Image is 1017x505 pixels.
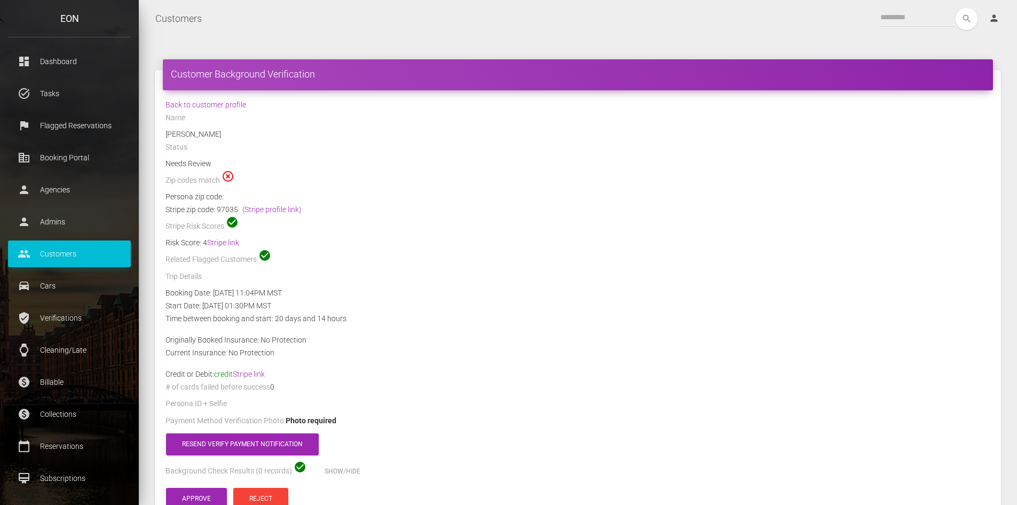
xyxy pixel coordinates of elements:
a: paid Collections [8,401,131,428]
p: Admins [16,214,123,230]
a: people Customers [8,240,131,267]
i: person [989,13,999,24]
label: Persona ID + Selfie [165,399,227,409]
p: Agencies [16,182,123,198]
span: check_circle [226,216,239,229]
span: check_circle [258,249,271,262]
a: card_membership Subscriptions [8,465,131,492]
a: Stripe link [233,370,265,378]
a: Customers [155,5,202,32]
span: check_circle [294,461,306,473]
label: # of cards failed before success [165,382,270,393]
div: Risk Score: 4 [165,236,990,249]
p: Reservations [16,438,123,454]
span: highlight_off [222,170,234,183]
div: Needs Review [157,157,998,170]
p: Collections [16,406,123,422]
div: Credit or Debit: [157,368,998,380]
a: (Stripe profile link) [242,205,302,214]
div: Time between booking and start: 20 days and 14 hours [157,312,998,325]
p: Dashboard [16,53,123,69]
label: Background Check Results (0 records) [165,466,292,477]
p: Cleaning/Late [16,342,123,358]
div: Originally Booked Insurance: No Protection [157,333,998,346]
p: Verifications [16,310,123,326]
div: Stripe zip code: 97035 [165,203,990,216]
button: search [956,8,977,30]
h4: Customer Background Verification [171,67,985,81]
div: Persona zip code: [165,190,990,203]
a: dashboard Dashboard [8,48,131,75]
label: Payment Method Verification Photo [165,416,284,426]
a: person Agencies [8,176,131,203]
label: Related Flagged Customers [165,254,257,265]
span: Photo required [286,416,336,425]
label: Stripe Risk Scores [165,221,224,232]
div: Booking Date: [DATE] 11:04PM MST [157,286,998,299]
a: Back to customer profile [165,100,246,109]
a: Stripe link [207,238,239,247]
p: Subscriptions [16,470,123,486]
div: [PERSON_NAME] [157,128,998,141]
label: Trip Details [165,271,202,282]
label: Status [165,142,187,153]
button: Resend verify payment notification [166,433,319,455]
a: flag Flagged Reservations [8,112,131,139]
p: Booking Portal [16,150,123,166]
p: Cars [16,278,123,294]
p: Tasks [16,86,123,102]
label: Zip codes match [165,175,220,186]
span: credit [214,370,265,378]
div: Current Insurance: No Protection [157,346,998,359]
p: Billable [16,374,123,390]
a: drive_eta Cars [8,273,131,299]
a: paid Billable [8,369,131,395]
div: Start Date: [DATE] 01:30PM MST [157,299,998,312]
a: calendar_today Reservations [8,433,131,460]
a: watch Cleaning/Late [8,337,131,363]
a: corporate_fare Booking Portal [8,144,131,171]
a: person Admins [8,208,131,235]
p: Flagged Reservations [16,118,123,134]
div: 0 [157,380,998,397]
a: task_alt Tasks [8,80,131,107]
p: Customers [16,246,123,262]
a: verified_user Verifications [8,305,131,331]
label: Name [165,113,185,123]
a: person [981,8,1009,29]
button: Show/Hide [309,461,376,483]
